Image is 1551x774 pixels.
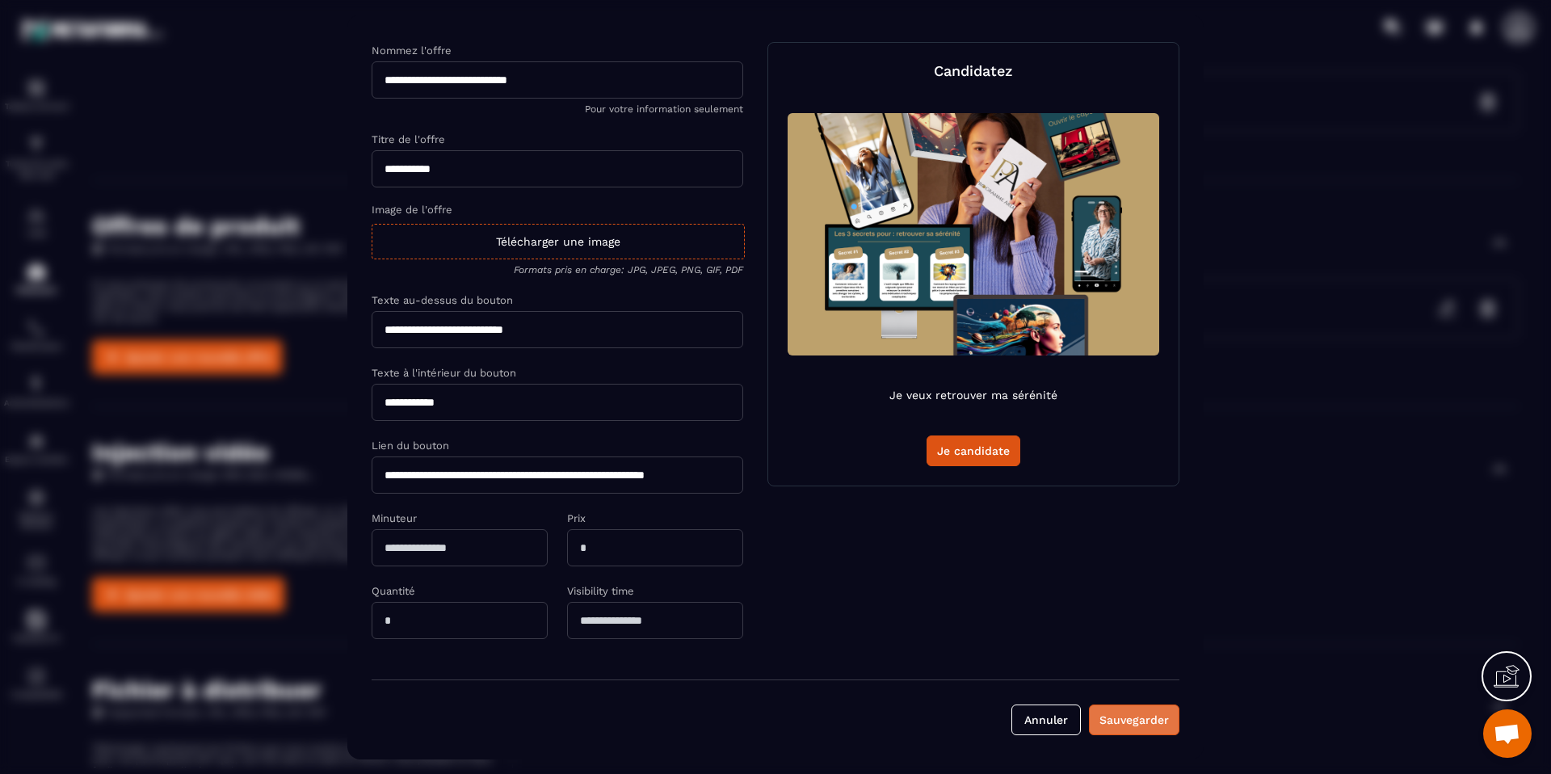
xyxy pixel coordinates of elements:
[1089,705,1179,735] button: Sauvegarder
[372,367,516,379] label: Texte à l'intérieur du bouton
[372,204,452,216] label: Image de l'offre
[372,264,743,276] p: Formats pris en charge: JPG, JPEG, PNG, GIF, PDF
[372,44,452,57] label: Nommez l'offre
[934,62,1013,79] p: Candidatez
[567,585,634,597] label: Visibility time
[372,294,513,306] label: Texte au-dessus du bouton
[372,512,417,524] label: Minuteur
[567,512,586,524] label: Prix
[1483,709,1532,758] div: Ouvrir le chat
[372,440,449,452] label: Lien du bouton
[372,224,745,259] div: Télécharger une image
[1099,712,1169,728] div: Sauvegarder
[372,103,743,115] p: Pour votre information seulement
[1011,705,1081,735] button: Annuler
[372,585,415,597] label: Quantité
[889,389,1057,402] p: Je veux retrouver ma sérénité
[372,133,445,145] label: Titre de l'offre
